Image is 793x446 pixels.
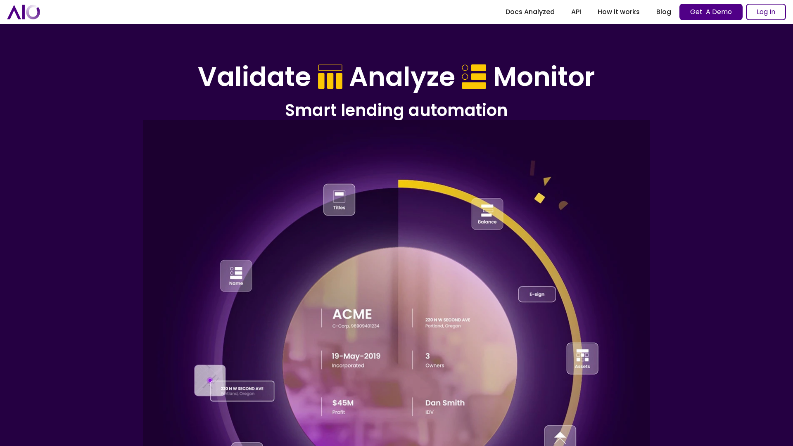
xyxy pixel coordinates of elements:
a: How it works [589,5,648,19]
a: API [563,5,589,19]
a: Docs Analyzed [497,5,563,19]
a: Log In [746,4,786,20]
h1: Analyze [349,61,455,93]
a: Blog [648,5,679,19]
a: home [7,5,40,19]
h2: Smart lending automation [161,100,632,121]
a: Get A Demo [679,4,743,20]
h1: Validate [198,61,311,93]
h1: Monitor [493,61,595,93]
